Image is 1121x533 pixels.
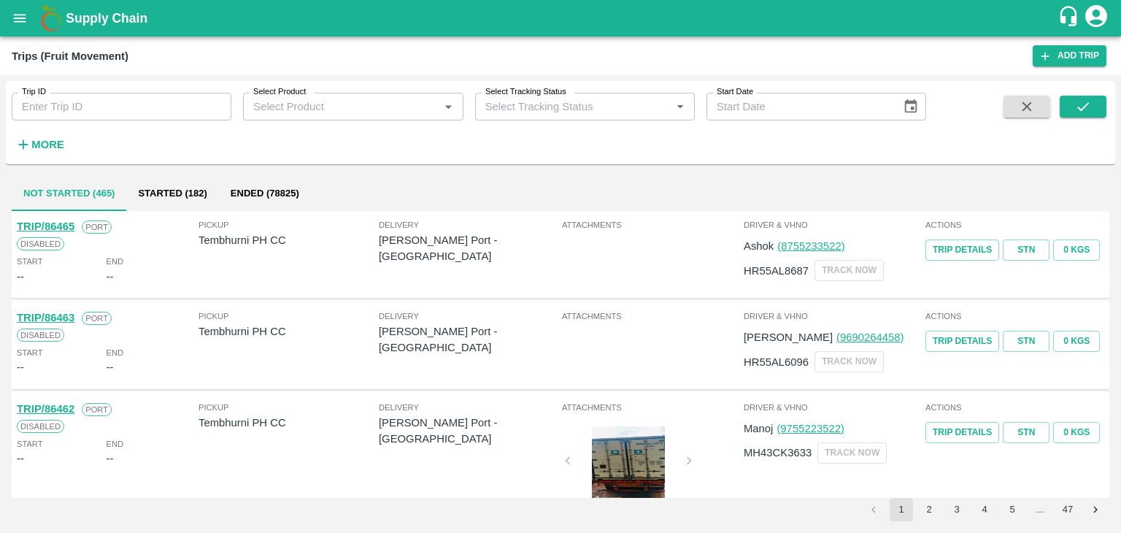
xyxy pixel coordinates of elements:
[17,403,74,415] a: TRIP/86462
[744,331,833,343] span: [PERSON_NAME]
[925,310,1104,323] span: Actions
[199,401,379,414] span: Pickup
[12,176,126,211] button: Not Started (465)
[744,263,809,279] p: HR55AL8687
[199,232,379,248] p: Tembhurni PH CC
[17,420,64,433] span: Disabled
[12,47,128,66] div: Trips (Fruit Movement)
[1001,498,1024,521] button: Go to page 5
[439,97,458,116] button: Open
[706,93,891,120] input: Start Date
[1053,422,1100,443] button: 0 Kgs
[12,93,231,120] input: Enter Trip ID
[744,445,812,461] p: MH43CK3633
[1083,3,1109,34] div: account of current user
[744,218,922,231] span: Driver & VHNo
[925,422,999,443] a: Trip Details
[17,450,24,467] div: --
[744,401,922,414] span: Driver & VHNo
[1033,45,1106,66] a: Add Trip
[17,269,24,285] div: --
[973,498,996,521] button: Go to page 4
[31,139,64,150] strong: More
[925,218,1104,231] span: Actions
[485,86,566,98] label: Select Tracking Status
[1003,422,1049,443] a: STN
[1058,5,1083,31] div: customer-support
[562,401,741,414] span: Attachments
[860,498,1109,521] nav: pagination navigation
[199,310,379,323] span: Pickup
[1028,503,1052,517] div: …
[744,354,809,370] p: HR55AL6096
[107,359,114,375] div: --
[917,498,941,521] button: Go to page 2
[66,8,1058,28] a: Supply Chain
[836,331,904,343] a: (9690264458)
[925,401,1104,414] span: Actions
[1084,498,1107,521] button: Go to next page
[1003,331,1049,352] a: STN
[107,437,124,450] span: End
[379,415,559,448] p: [PERSON_NAME] Port - [GEOGRAPHIC_DATA]
[479,97,647,116] input: Select Tracking Status
[199,323,379,340] p: Tembhurni PH CC
[744,240,774,252] span: Ashok
[22,86,46,98] label: Trip ID
[17,221,74,232] a: TRIP/86465
[925,239,999,261] a: Trip Details
[17,329,64,342] span: Disabled
[17,346,42,359] span: Start
[379,310,559,323] span: Delivery
[562,218,741,231] span: Attachments
[1003,239,1049,261] a: STN
[107,255,124,268] span: End
[379,323,559,356] p: [PERSON_NAME] Port - [GEOGRAPHIC_DATA]
[1053,331,1100,352] button: 0 Kgs
[1053,239,1100,261] button: 0 Kgs
[890,498,913,521] button: page 1
[82,403,112,416] span: Port
[3,1,36,35] button: open drawer
[219,176,311,211] button: Ended (78825)
[744,310,922,323] span: Driver & VHNo
[107,269,114,285] div: --
[199,415,379,431] p: Tembhurni PH CC
[777,240,844,252] a: (8755233522)
[17,255,42,268] span: Start
[17,437,42,450] span: Start
[253,86,306,98] label: Select Product
[1056,498,1079,521] button: Go to page 47
[82,221,112,234] span: Port
[12,132,68,157] button: More
[671,97,690,116] button: Open
[107,346,124,359] span: End
[82,312,112,325] span: Port
[107,450,114,467] div: --
[562,310,741,323] span: Attachments
[717,86,753,98] label: Start Date
[17,312,74,323] a: TRIP/86463
[126,176,218,211] button: Started (182)
[66,11,147,26] b: Supply Chain
[199,218,379,231] span: Pickup
[36,4,66,33] img: logo
[379,218,559,231] span: Delivery
[247,97,434,116] input: Select Product
[897,93,925,120] button: Choose date
[379,401,559,414] span: Delivery
[379,232,559,265] p: [PERSON_NAME] Port - [GEOGRAPHIC_DATA]
[744,423,773,434] span: Manoj
[925,331,999,352] a: Trip Details
[777,423,844,434] a: (9755223522)
[945,498,968,521] button: Go to page 3
[17,237,64,250] span: Disabled
[17,359,24,375] div: --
